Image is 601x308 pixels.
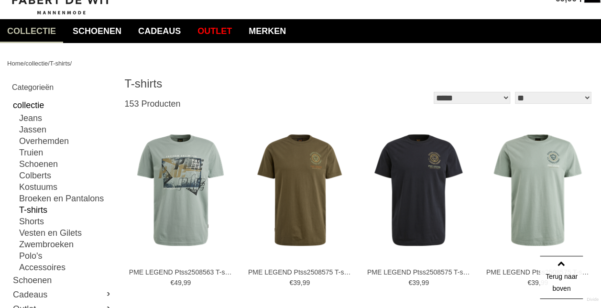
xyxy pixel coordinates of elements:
span: 49 [174,279,182,286]
a: Schoenen [12,273,113,287]
span: , [420,279,422,286]
span: 99 [184,279,191,286]
a: Merken [241,19,293,43]
a: PME LEGEND Ptss2508575 T-shirts [367,268,470,276]
span: 39 [531,279,539,286]
a: Zwembroeken [19,239,113,250]
span: 153 Producten [124,99,180,109]
a: collectie [12,98,113,112]
a: Cadeaus [131,19,188,43]
a: Kostuums [19,181,113,193]
a: Jeans [19,112,113,124]
span: € [170,279,174,286]
a: Cadeaus [12,287,113,302]
a: Jassen [19,124,113,135]
span: / [48,60,50,67]
a: T-shirts [50,60,70,67]
a: Polo's [19,250,113,262]
a: collectie [25,60,48,67]
h1: T-shirts [124,77,359,91]
span: € [408,279,412,286]
span: 39 [412,279,420,286]
span: , [539,279,541,286]
img: PME LEGEND Ptss2508575 T-shirts [243,134,356,246]
span: € [527,279,531,286]
a: Colberts [19,170,113,181]
span: 39 [293,279,301,286]
a: Schoenen [19,158,113,170]
img: PME LEGEND Ptss2508575 T-shirts [362,134,475,246]
span: / [24,60,26,67]
a: Terug naar boven [540,256,583,299]
a: Schoenen [66,19,129,43]
a: Accessoires [19,262,113,273]
h2: Categorieën [12,81,113,93]
a: Shorts [19,216,113,227]
a: Overhemden [19,135,113,147]
a: Outlet [190,19,239,43]
a: PME LEGEND Ptss2508563 T-shirts [129,268,232,276]
span: , [301,279,303,286]
a: T-shirts [19,204,113,216]
a: PME LEGEND Ptss2508575 T-shirts [486,268,590,276]
a: PME LEGEND Ptss2508575 T-shirts [248,268,351,276]
span: € [289,279,293,286]
a: Home [7,60,24,67]
img: PME LEGEND Ptss2508563 T-shirts [124,134,237,246]
a: Broeken en Pantalons [19,193,113,204]
span: 99 [303,279,310,286]
a: Vesten en Gilets [19,227,113,239]
span: 99 [422,279,429,286]
img: PME LEGEND Ptss2508575 T-shirts [481,134,594,246]
a: Truien [19,147,113,158]
span: / [70,60,72,67]
span: , [182,279,184,286]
